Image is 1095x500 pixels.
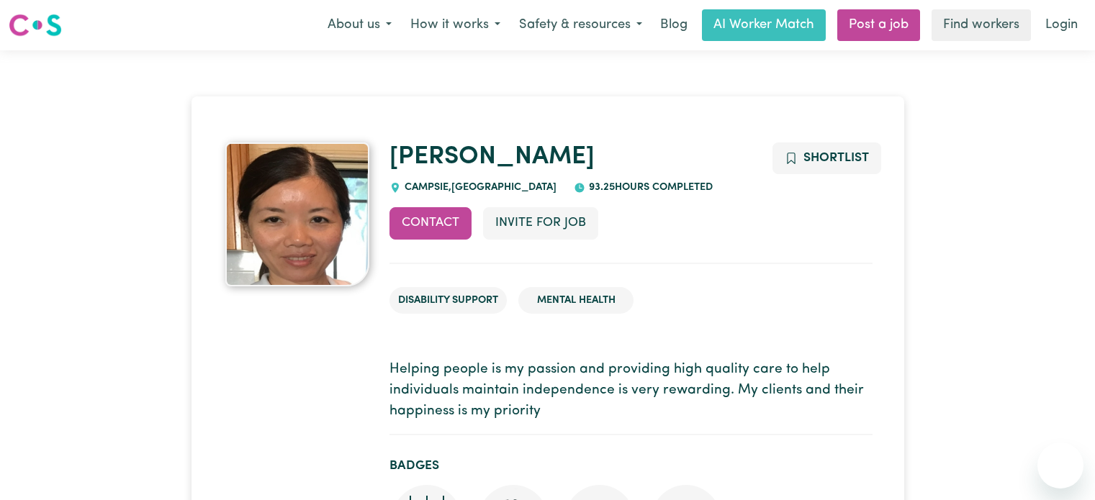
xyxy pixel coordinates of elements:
[389,360,873,422] p: Helping people is my passion and providing high quality care to help individuals maintain indepen...
[389,287,507,314] li: Disability Support
[401,182,556,193] span: CAMPSIE , [GEOGRAPHIC_DATA]
[9,9,62,42] a: Careseekers logo
[389,145,595,170] a: [PERSON_NAME]
[1037,442,1083,488] iframe: Button to launch messaging window
[803,152,869,164] span: Shortlist
[318,10,401,40] button: About us
[225,142,369,286] img: Amy
[652,9,696,41] a: Blog
[510,10,652,40] button: Safety & resources
[837,9,920,41] a: Post a job
[518,287,634,314] li: Mental Health
[389,207,472,239] button: Contact
[702,9,826,41] a: AI Worker Match
[483,207,598,239] button: Invite for Job
[9,12,62,38] img: Careseekers logo
[223,142,373,286] a: Amy's profile picture'
[401,10,510,40] button: How it works
[389,458,873,473] h2: Badges
[1037,9,1086,41] a: Login
[772,142,881,174] button: Add to shortlist
[932,9,1031,41] a: Find workers
[585,182,713,193] span: 93.25 hours completed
